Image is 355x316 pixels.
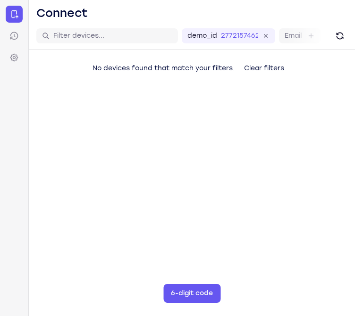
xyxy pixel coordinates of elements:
[93,64,235,72] span: No devices found that match your filters.
[332,28,347,43] button: Refresh
[187,31,217,41] label: demo_id
[6,6,23,23] a: Connect
[237,59,292,78] button: Clear filters
[6,49,23,66] a: Settings
[53,31,172,41] input: Filter devices...
[285,31,302,41] label: Email
[36,6,88,21] h1: Connect
[163,284,220,303] button: 6-digit code
[6,27,23,44] a: Sessions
